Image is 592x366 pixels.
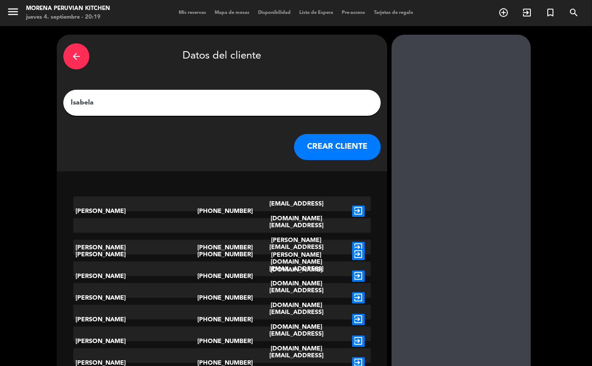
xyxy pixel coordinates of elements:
[352,314,365,325] i: exit_to_app
[352,292,365,304] i: exit_to_app
[71,51,82,62] i: arrow_back
[295,10,337,15] span: Lista de Espera
[174,10,210,15] span: Mis reservas
[7,5,20,21] button: menu
[197,196,247,226] div: [PHONE_NUMBER]
[197,261,247,291] div: [PHONE_NUMBER]
[247,305,346,334] div: [EMAIL_ADDRESS][DOMAIN_NAME]
[247,261,346,291] div: [EMAIL_ADDRESS][DOMAIN_NAME]
[254,10,295,15] span: Disponibilidad
[522,7,532,18] i: exit_to_app
[26,13,110,22] div: jueves 4. septiembre - 20:19
[352,336,365,347] i: exit_to_app
[352,249,365,260] i: exit_to_app
[63,41,381,72] div: Datos del cliente
[73,261,197,291] div: [PERSON_NAME]
[210,10,254,15] span: Mapa de mesas
[498,7,509,18] i: add_circle_outline
[247,196,346,226] div: [EMAIL_ADDRESS][DOMAIN_NAME]
[197,240,247,269] div: [PHONE_NUMBER]
[73,240,197,269] div: [PERSON_NAME]
[247,240,346,269] div: [EMAIL_ADDRESS][DOMAIN_NAME]
[197,218,247,277] div: [PHONE_NUMBER]
[70,97,374,109] input: Escriba nombre, correo electrónico o número de teléfono...
[569,7,579,18] i: search
[73,283,197,313] div: [PERSON_NAME]
[337,10,370,15] span: Pre-acceso
[197,305,247,334] div: [PHONE_NUMBER]
[545,7,556,18] i: turned_in_not
[247,327,346,356] div: [EMAIL_ADDRESS][DOMAIN_NAME]
[7,5,20,18] i: menu
[247,283,346,313] div: [EMAIL_ADDRESS][DOMAIN_NAME]
[294,134,381,160] button: CREAR CLIENTE
[73,305,197,334] div: [PERSON_NAME]
[73,218,197,277] div: [PERSON_NAME]
[73,327,197,356] div: [PERSON_NAME]
[352,271,365,282] i: exit_to_app
[370,10,418,15] span: Tarjetas de regalo
[197,283,247,313] div: [PHONE_NUMBER]
[73,196,197,226] div: [PERSON_NAME]
[26,4,110,13] div: Morena Peruvian Kitchen
[247,218,346,277] div: [EMAIL_ADDRESS][PERSON_NAME][PERSON_NAME][DOMAIN_NAME]
[352,206,365,217] i: exit_to_app
[197,327,247,356] div: [PHONE_NUMBER]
